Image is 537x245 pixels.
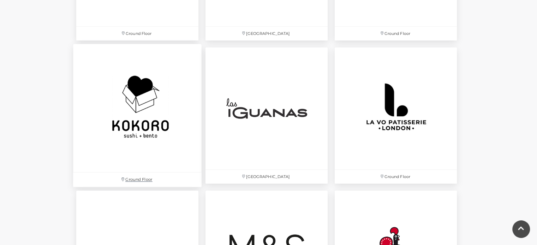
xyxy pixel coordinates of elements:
[335,27,457,41] p: Ground Floor
[335,170,457,184] p: Ground Floor
[69,41,205,191] a: Ground Floor
[76,27,198,41] p: Ground Floor
[331,44,460,187] a: Ground Floor
[202,44,331,187] a: [GEOGRAPHIC_DATA]
[205,27,328,41] p: [GEOGRAPHIC_DATA]
[73,173,202,187] p: Ground Floor
[205,170,328,184] p: [GEOGRAPHIC_DATA]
